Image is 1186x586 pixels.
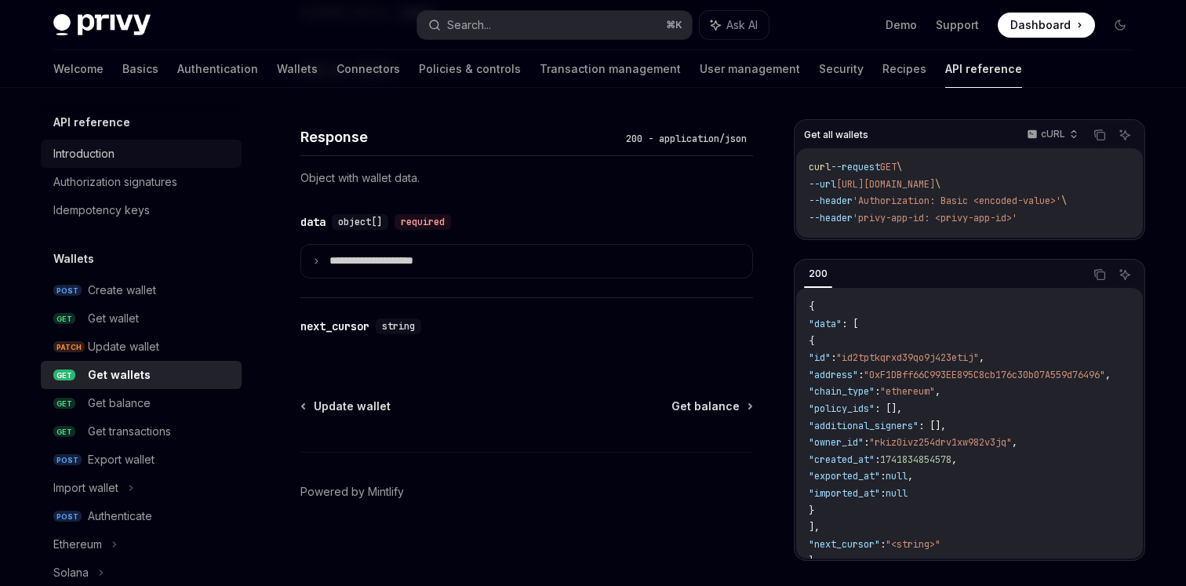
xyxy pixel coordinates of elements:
span: , [979,351,984,364]
a: POSTAuthenticate [41,502,242,530]
span: "next_cursor" [809,538,880,551]
span: 1741834854578 [880,453,951,466]
a: GETGet balance [41,389,242,417]
div: 200 - application/json [620,131,753,147]
div: Export wallet [88,450,155,469]
a: User management [700,50,800,88]
div: data [300,214,326,230]
span: GET [53,426,75,438]
span: : [880,470,886,482]
span: --header [809,195,853,207]
a: Introduction [41,140,242,168]
span: : [880,538,886,551]
span: Get balance [671,399,740,414]
button: cURL [1018,122,1085,148]
span: 'privy-app-id: <privy-app-id>' [853,212,1017,224]
div: Authorization signatures [53,173,177,191]
button: Copy the contents from the code block [1090,264,1110,285]
span: { [809,335,814,348]
span: GET [53,398,75,409]
span: curl [809,161,831,173]
a: Recipes [882,50,926,88]
span: , [1105,369,1111,381]
span: : [858,369,864,381]
button: Toggle dark mode [1108,13,1133,38]
a: POSTExport wallet [41,446,242,474]
a: Demo [886,17,917,33]
div: Authenticate [88,507,152,526]
div: Get wallets [88,366,151,384]
span: "ethereum" [880,385,935,398]
div: Solana [53,563,89,582]
a: Authentication [177,50,258,88]
span: : [], [919,420,946,432]
span: GET [53,313,75,325]
span: \ [935,178,940,191]
span: : [880,487,886,500]
span: --request [831,161,880,173]
a: Powered by Mintlify [300,484,404,500]
div: Update wallet [88,337,159,356]
span: "exported_at" [809,470,880,482]
div: next_cursor [300,318,369,334]
span: Update wallet [314,399,391,414]
span: { [809,300,814,313]
a: PATCHUpdate wallet [41,333,242,361]
span: "id" [809,351,831,364]
span: "owner_id" [809,436,864,449]
span: [URL][DOMAIN_NAME] [836,178,935,191]
button: Ask AI [1115,125,1135,145]
div: Create wallet [88,281,156,300]
span: "created_at" [809,453,875,466]
span: POST [53,454,82,466]
a: Wallets [277,50,318,88]
a: Transaction management [540,50,681,88]
button: Copy the contents from the code block [1090,125,1110,145]
span: : [831,351,836,364]
div: 200 [804,264,832,283]
span: object[] [338,216,382,228]
span: "data" [809,318,842,330]
a: Dashboard [998,13,1095,38]
span: "<string>" [886,538,940,551]
a: Connectors [337,50,400,88]
span: GET [880,161,897,173]
div: Get balance [88,394,151,413]
span: \ [1061,195,1067,207]
span: : [], [875,402,902,415]
span: Get all wallets [804,129,868,141]
a: Authorization signatures [41,168,242,196]
h4: Response [300,126,620,147]
a: Support [936,17,979,33]
span: POST [53,511,82,522]
div: Introduction [53,144,115,163]
img: dark logo [53,14,151,36]
span: : [864,436,869,449]
span: ⌘ K [666,19,682,31]
a: Update wallet [302,399,391,414]
span: GET [53,369,75,381]
p: cURL [1041,128,1065,140]
span: POST [53,285,82,297]
span: : [ [842,318,858,330]
span: null [886,487,908,500]
span: string [382,320,415,333]
span: , [908,470,913,482]
div: Ethereum [53,535,102,554]
button: Ask AI [1115,264,1135,285]
a: Security [819,50,864,88]
span: Ask AI [726,17,758,33]
span: "0xF1DBff66C993EE895C8cb176c30b07A559d76496" [864,369,1105,381]
button: Ask AI [700,11,769,39]
span: "imported_at" [809,487,880,500]
span: PATCH [53,341,85,353]
a: Get balance [671,399,751,414]
div: Search... [447,16,491,35]
h5: API reference [53,113,130,132]
a: GETGet wallet [41,304,242,333]
a: GETGet wallets [41,361,242,389]
span: "policy_ids" [809,402,875,415]
a: Basics [122,50,158,88]
span: "address" [809,369,858,381]
span: null [886,470,908,482]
